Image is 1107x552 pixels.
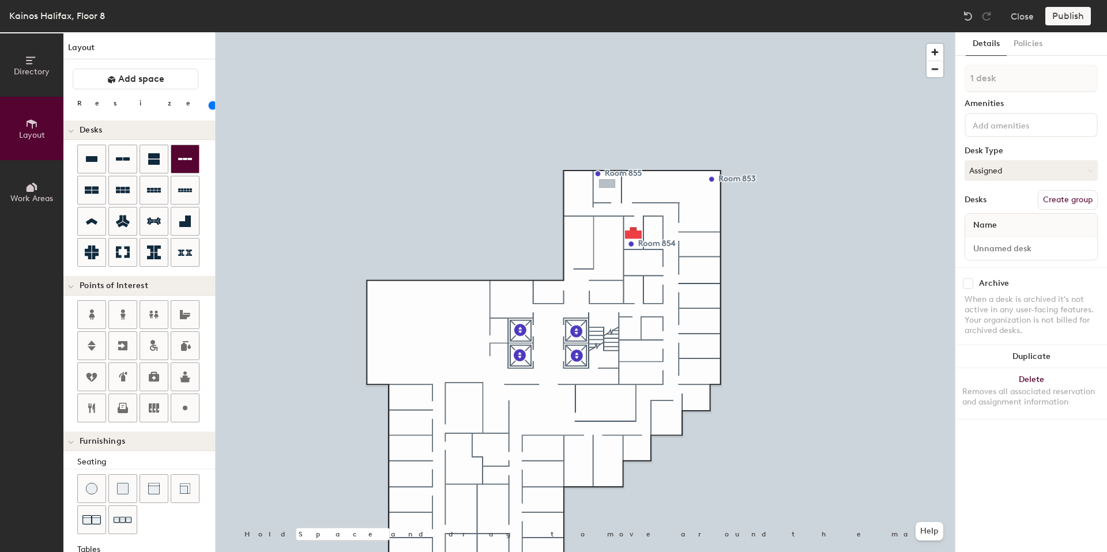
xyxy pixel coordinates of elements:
[118,73,164,85] span: Add space
[114,511,132,529] img: Couch (x3)
[77,456,215,468] div: Seating
[77,505,106,534] button: Couch (x2)
[965,160,1098,181] button: Assigned
[979,279,1009,288] div: Archive
[63,41,215,59] h1: Layout
[14,67,50,77] span: Directory
[967,215,1003,236] span: Name
[967,240,1095,256] input: Unnamed desk
[80,126,102,135] span: Desks
[955,345,1107,368] button: Duplicate
[179,483,191,494] img: Couch (corner)
[966,32,1007,56] button: Details
[962,10,974,22] img: Undo
[19,130,45,140] span: Layout
[965,294,1098,336] div: When a desk is archived it's not active in any user-facing features. Your organization is not bil...
[86,483,97,494] img: Stool
[1011,7,1034,25] button: Close
[80,437,125,446] span: Furnishings
[108,505,137,534] button: Couch (x3)
[981,10,992,22] img: Redo
[117,483,129,494] img: Cushion
[970,118,1074,131] input: Add amenities
[965,99,1098,108] div: Amenities
[955,368,1107,419] button: DeleteRemoves all associated reservation and assignment information
[77,474,106,503] button: Stool
[10,194,53,203] span: Work Areas
[1007,32,1049,56] button: Policies
[108,474,137,503] button: Cushion
[9,9,105,23] div: Kainos Halifax, Floor 8
[148,483,160,494] img: Couch (middle)
[80,281,148,290] span: Points of Interest
[965,195,986,205] div: Desks
[962,387,1100,407] div: Removes all associated reservation and assignment information
[73,69,198,89] button: Add space
[965,146,1098,156] div: Desk Type
[1038,190,1098,210] button: Create group
[171,474,199,503] button: Couch (corner)
[916,522,943,540] button: Help
[140,474,168,503] button: Couch (middle)
[77,99,205,108] div: Resize
[82,511,101,529] img: Couch (x2)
